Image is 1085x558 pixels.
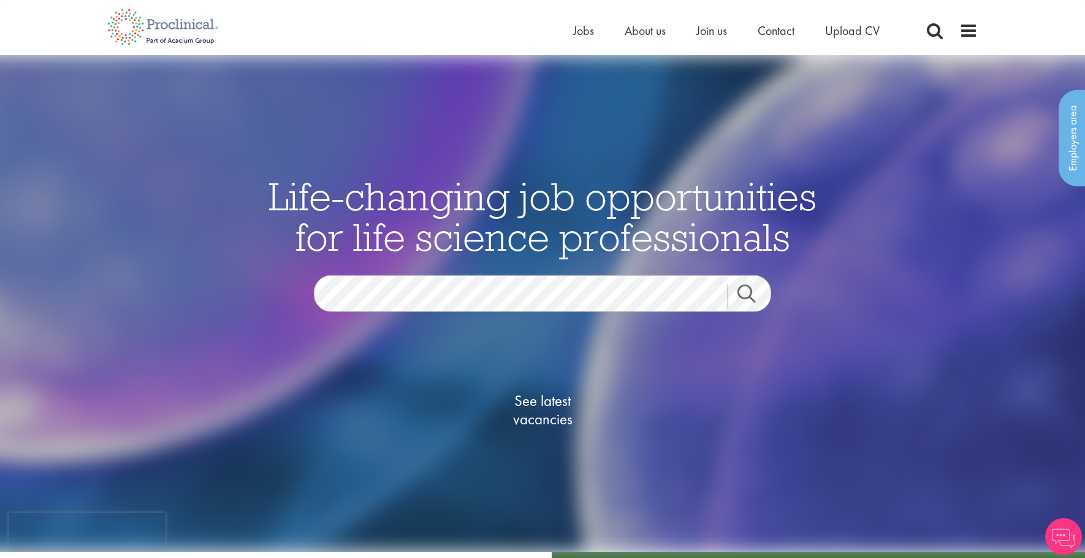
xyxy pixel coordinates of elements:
[696,23,727,39] a: Join us
[728,284,780,308] a: Job search submit button
[1045,518,1082,555] img: Chatbot
[9,513,166,549] iframe: reCAPTCHA
[481,391,604,428] span: See latest vacancies
[758,23,794,39] a: Contact
[573,23,594,39] a: Jobs
[481,342,604,477] a: See latestvacancies
[625,23,666,39] a: About us
[825,23,880,39] a: Upload CV
[268,171,817,261] span: Life-changing job opportunities for life science professionals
